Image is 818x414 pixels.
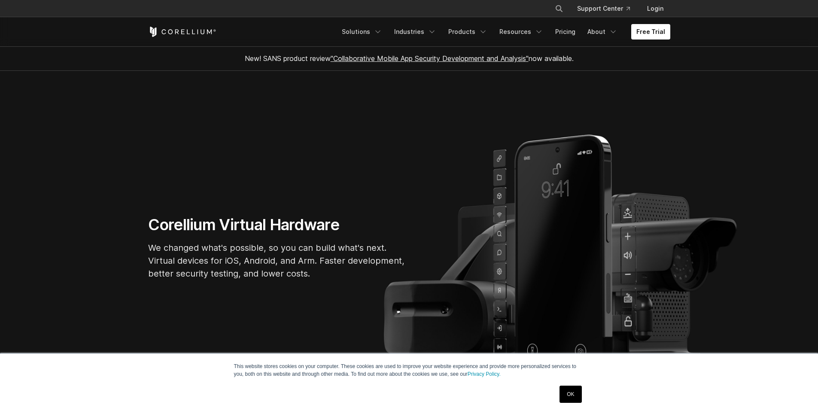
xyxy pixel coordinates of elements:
a: Corellium Home [148,27,216,37]
p: This website stores cookies on your computer. These cookies are used to improve your website expe... [234,362,584,378]
a: Support Center [570,1,637,16]
a: About [582,24,623,40]
a: "Collaborative Mobile App Security Development and Analysis" [331,54,529,63]
div: Navigation Menu [544,1,670,16]
a: Free Trial [631,24,670,40]
a: Resources [494,24,548,40]
div: Navigation Menu [337,24,670,40]
a: Solutions [337,24,387,40]
a: Industries [389,24,441,40]
span: New! SANS product review now available. [245,54,574,63]
a: Products [443,24,493,40]
a: Privacy Policy. [468,371,501,377]
a: Login [640,1,670,16]
button: Search [551,1,567,16]
a: Pricing [550,24,581,40]
a: OK [560,386,581,403]
h1: Corellium Virtual Hardware [148,215,406,234]
p: We changed what's possible, so you can build what's next. Virtual devices for iOS, Android, and A... [148,241,406,280]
